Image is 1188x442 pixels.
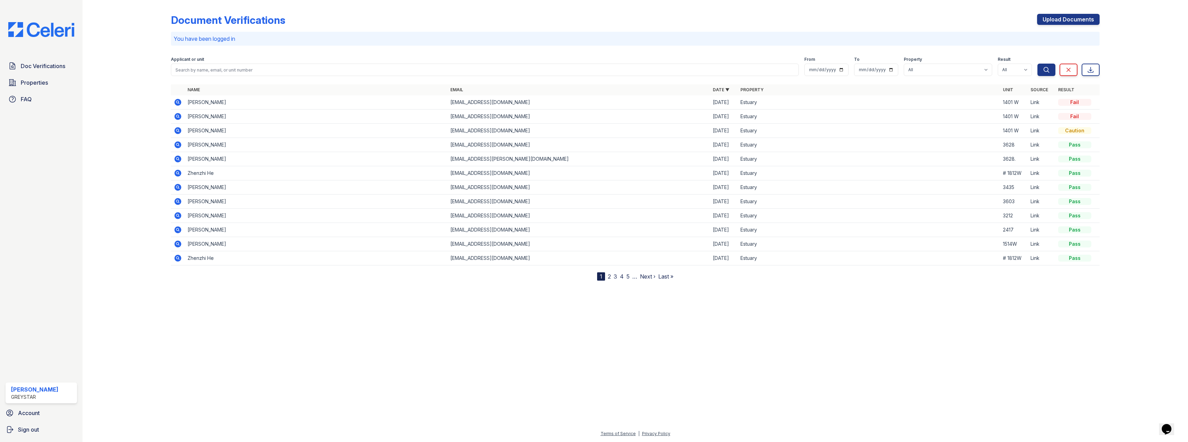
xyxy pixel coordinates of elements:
div: Pass [1058,141,1091,148]
div: Fail [1058,113,1091,120]
td: [PERSON_NAME] [185,110,447,124]
a: Unit [1003,87,1013,92]
a: Properties [6,76,77,90]
td: Link [1028,152,1055,166]
td: 3435 [1000,180,1028,195]
span: Account [18,409,40,417]
div: Greystar [11,394,58,401]
td: [PERSON_NAME] [185,195,447,209]
div: Pass [1058,212,1091,219]
td: [EMAIL_ADDRESS][DOMAIN_NAME] [448,138,710,152]
span: FAQ [21,95,32,103]
a: Sign out [3,423,80,436]
td: 1401 W [1000,110,1028,124]
td: [PERSON_NAME] [185,152,447,166]
span: Doc Verifications [21,62,65,70]
td: Estuary [738,180,1000,195]
td: [EMAIL_ADDRESS][DOMAIN_NAME] [448,95,710,110]
td: Link [1028,209,1055,223]
div: Pass [1058,198,1091,205]
td: [PERSON_NAME] [185,237,447,251]
td: [PERSON_NAME] [185,223,447,237]
td: Link [1028,95,1055,110]
td: [DATE] [710,251,738,265]
td: Link [1028,166,1055,180]
td: [EMAIL_ADDRESS][DOMAIN_NAME] [448,124,710,138]
td: [DATE] [710,237,738,251]
a: Result [1058,87,1074,92]
a: FAQ [6,92,77,106]
td: 1514W [1000,237,1028,251]
div: Document Verifications [171,14,285,26]
td: Estuary [738,237,1000,251]
div: Pass [1058,156,1091,162]
td: 3628 [1000,138,1028,152]
td: [PERSON_NAME] [185,138,447,152]
span: Properties [21,78,48,87]
td: [EMAIL_ADDRESS][DOMAIN_NAME] [448,209,710,223]
td: Zhenzhi He [185,251,447,265]
td: Estuary [738,209,1000,223]
td: [EMAIL_ADDRESS][DOMAIN_NAME] [448,223,710,237]
a: Name [188,87,200,92]
td: Estuary [738,152,1000,166]
td: Estuary [738,251,1000,265]
div: Pass [1058,255,1091,262]
td: Zhenzhi He [185,166,447,180]
td: [DATE] [710,195,738,209]
td: Link [1028,138,1055,152]
iframe: chat widget [1159,414,1181,435]
td: # 1812W [1000,251,1028,265]
a: Email [450,87,463,92]
a: 4 [620,273,624,280]
div: 1 [597,272,605,281]
label: From [804,57,815,62]
td: 3628. [1000,152,1028,166]
td: [PERSON_NAME] [185,180,447,195]
div: Pass [1058,241,1091,247]
td: [PERSON_NAME] [185,209,447,223]
a: Property [740,87,764,92]
td: 1401 W [1000,124,1028,138]
td: [DATE] [710,209,738,223]
a: Privacy Policy [642,431,670,436]
div: Pass [1058,184,1091,191]
a: Doc Verifications [6,59,77,73]
td: 2417 [1000,223,1028,237]
td: [DATE] [710,110,738,124]
a: Date ▼ [713,87,729,92]
a: Source [1031,87,1048,92]
a: Last » [658,273,673,280]
a: 3 [614,273,617,280]
td: Estuary [738,223,1000,237]
td: [EMAIL_ADDRESS][PERSON_NAME][DOMAIN_NAME] [448,152,710,166]
a: 2 [608,273,611,280]
a: Terms of Service [601,431,636,436]
label: Applicant or unit [171,57,204,62]
td: Estuary [738,95,1000,110]
td: [EMAIL_ADDRESS][DOMAIN_NAME] [448,237,710,251]
div: Pass [1058,226,1091,233]
td: Estuary [738,138,1000,152]
td: Link [1028,237,1055,251]
td: [EMAIL_ADDRESS][DOMAIN_NAME] [448,110,710,124]
td: [DATE] [710,180,738,195]
td: # 1812W [1000,166,1028,180]
td: [DATE] [710,223,738,237]
td: [DATE] [710,166,738,180]
div: | [638,431,640,436]
a: Upload Documents [1037,14,1100,25]
label: Result [998,57,1010,62]
img: CE_Logo_Blue-a8612792a0a2168367f1c8372b55b34899dd931a85d93a1a3d3e32e68fde9ad4.png [3,22,80,37]
td: Estuary [738,195,1000,209]
span: … [632,272,637,281]
input: Search by name, email, or unit number [171,64,799,76]
div: Caution [1058,127,1091,134]
a: 5 [626,273,630,280]
td: 3603 [1000,195,1028,209]
td: [EMAIL_ADDRESS][DOMAIN_NAME] [448,180,710,195]
td: Link [1028,124,1055,138]
td: [DATE] [710,124,738,138]
p: You have been logged in [174,35,1097,43]
label: Property [904,57,922,62]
